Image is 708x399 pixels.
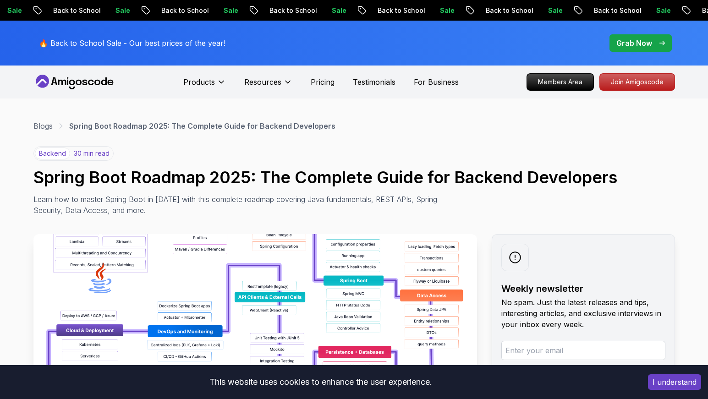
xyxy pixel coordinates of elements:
[7,372,634,392] div: This website uses cookies to enhance the user experience.
[501,297,665,330] p: No spam. Just the latest releases and tips, interesting articles, and exclusive interviews in you...
[100,6,130,15] p: Sale
[641,6,670,15] p: Sale
[599,73,675,91] a: Join Amigoscode
[533,6,562,15] p: Sale
[616,38,652,49] p: Grab Now
[600,74,675,90] p: Join Amigoscode
[317,6,346,15] p: Sale
[527,73,594,91] a: Members Area
[33,194,444,216] p: Learn how to master Spring Boot in [DATE] with this complete roadmap covering Java fundamentals, ...
[209,6,238,15] p: Sale
[69,120,335,131] p: Spring Boot Roadmap 2025: The Complete Guide for Backend Developers
[579,6,641,15] p: Back to School
[38,6,100,15] p: Back to School
[74,149,110,158] p: 30 min read
[244,77,281,87] p: Resources
[471,6,533,15] p: Back to School
[425,6,454,15] p: Sale
[39,38,225,49] p: 🔥 Back to School Sale - Our best prices of the year!
[501,341,665,360] input: Enter your email
[353,77,395,87] a: Testimonials
[414,77,459,87] a: For Business
[146,6,209,15] p: Back to School
[311,77,335,87] a: Pricing
[33,168,675,186] h1: Spring Boot Roadmap 2025: The Complete Guide for Backend Developers
[362,6,425,15] p: Back to School
[527,74,593,90] p: Members Area
[183,77,226,95] button: Products
[183,77,215,87] p: Products
[33,120,53,131] a: Blogs
[35,148,70,159] p: backend
[254,6,317,15] p: Back to School
[501,282,665,295] h2: Weekly newsletter
[244,77,292,95] button: Resources
[648,374,701,390] button: Accept cookies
